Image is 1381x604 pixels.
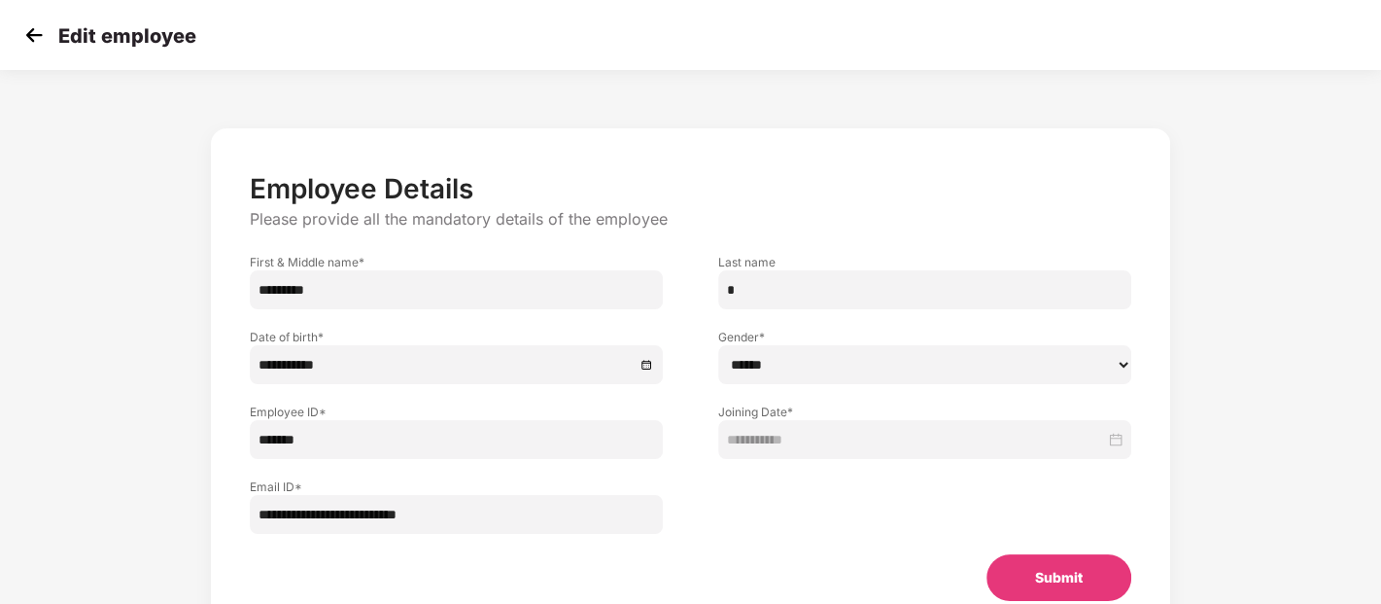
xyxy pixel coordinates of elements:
label: Last name [718,254,1131,270]
label: Joining Date [718,404,1131,420]
img: svg+xml;base64,PHN2ZyB4bWxucz0iaHR0cDovL3d3dy53My5vcmcvMjAwMC9zdmciIHdpZHRoPSIzMCIgaGVpZ2h0PSIzMC... [19,20,49,50]
label: Date of birth [250,329,663,345]
label: Gender [718,329,1131,345]
button: Submit [986,554,1131,601]
label: Email ID [250,479,663,495]
p: Employee Details [250,172,1131,205]
p: Please provide all the mandatory details of the employee [250,209,1131,230]
p: Edit employee [58,24,196,48]
label: First & Middle name [250,254,663,270]
label: Employee ID [250,404,663,420]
